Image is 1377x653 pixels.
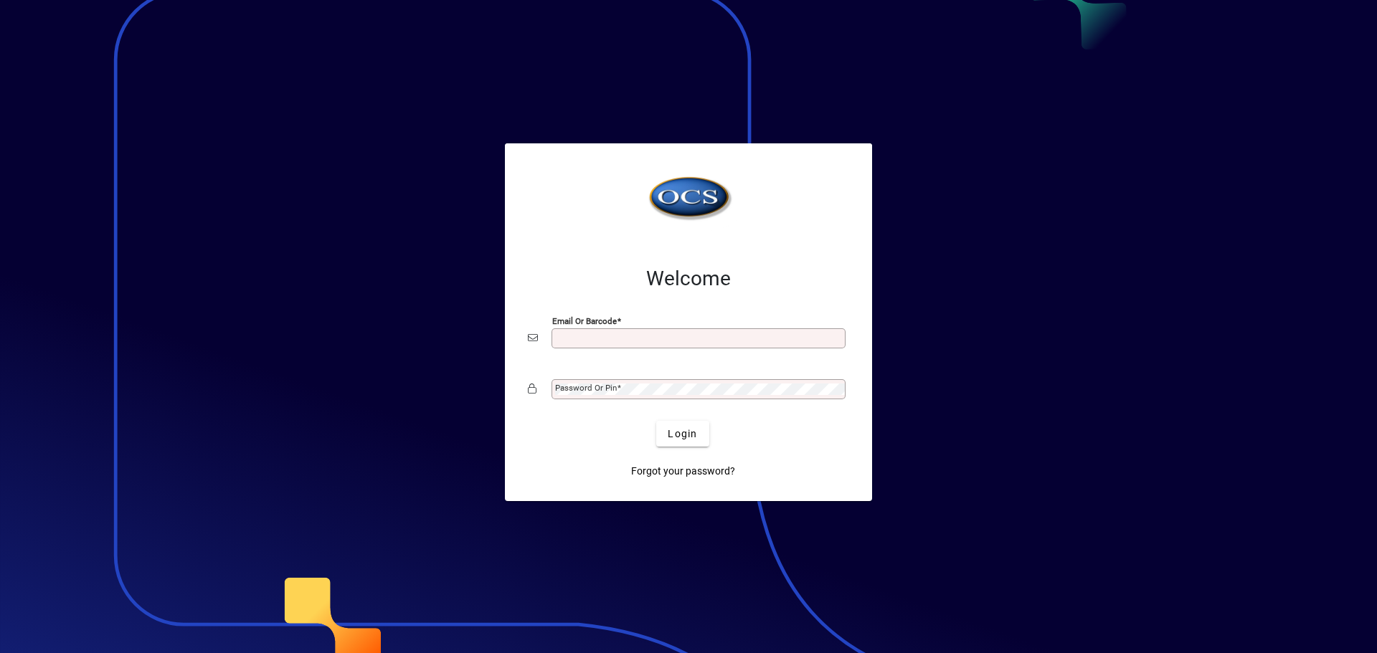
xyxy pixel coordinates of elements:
a: Forgot your password? [625,458,741,484]
h2: Welcome [528,267,849,291]
mat-label: Email or Barcode [552,316,617,326]
mat-label: Password or Pin [555,383,617,393]
button: Login [656,421,709,447]
span: Login [668,426,697,442]
span: Forgot your password? [631,464,735,479]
